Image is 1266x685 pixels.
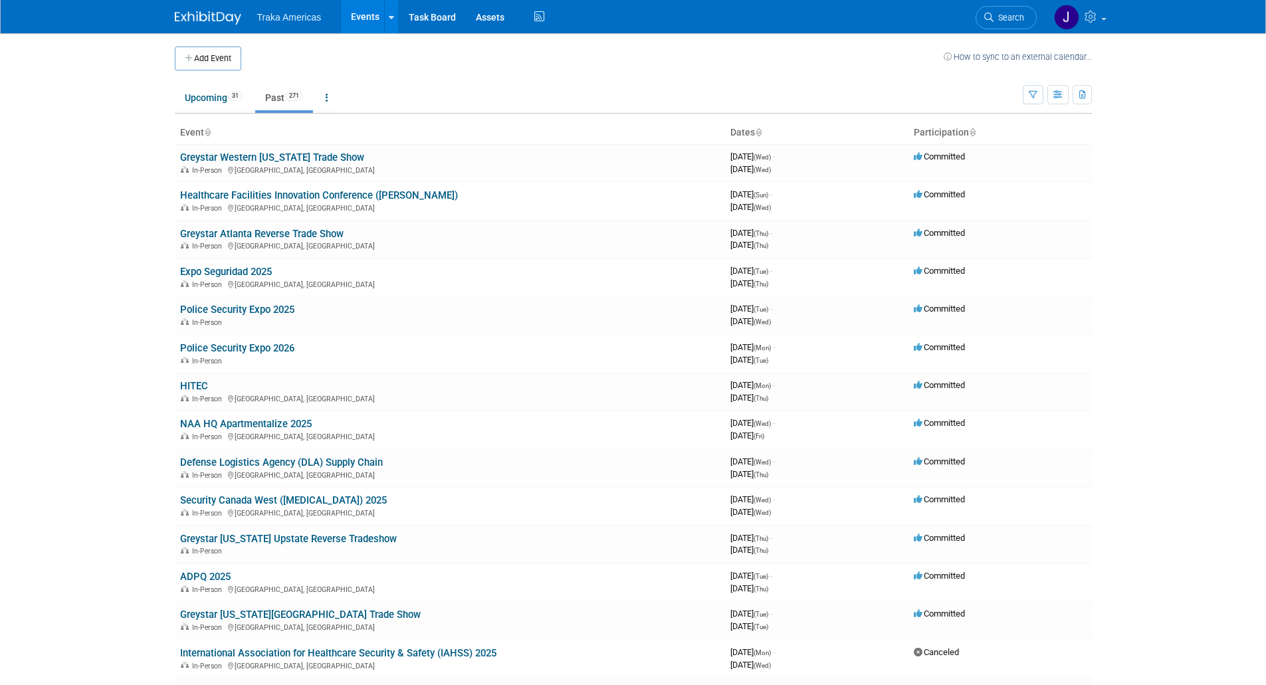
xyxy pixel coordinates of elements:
[914,609,965,619] span: Committed
[180,469,720,480] div: [GEOGRAPHIC_DATA], [GEOGRAPHIC_DATA]
[754,166,771,173] span: (Wed)
[754,153,771,161] span: (Wed)
[180,621,720,632] div: [GEOGRAPHIC_DATA], [GEOGRAPHIC_DATA]
[192,623,226,632] span: In-Person
[754,268,768,275] span: (Tue)
[770,304,772,314] span: -
[730,418,775,428] span: [DATE]
[730,202,771,212] span: [DATE]
[180,533,397,545] a: Greystar [US_STATE] Upstate Reverse Tradeshow
[755,127,762,138] a: Sort by Start Date
[754,471,768,478] span: (Thu)
[181,166,189,173] img: In-Person Event
[754,623,768,631] span: (Tue)
[754,230,768,237] span: (Thu)
[180,228,344,240] a: Greystar Atlanta Reverse Trade Show
[180,151,364,163] a: Greystar Western [US_STATE] Trade Show
[730,151,775,161] span: [DATE]
[730,380,775,390] span: [DATE]
[180,431,720,441] div: [GEOGRAPHIC_DATA], [GEOGRAPHIC_DATA]
[180,202,720,213] div: [GEOGRAPHIC_DATA], [GEOGRAPHIC_DATA]
[770,571,772,581] span: -
[730,278,768,288] span: [DATE]
[773,456,775,466] span: -
[773,342,775,352] span: -
[1054,5,1079,30] img: Jamie Saenz
[180,164,720,175] div: [GEOGRAPHIC_DATA], [GEOGRAPHIC_DATA]
[730,228,772,238] span: [DATE]
[914,266,965,276] span: Committed
[175,47,241,70] button: Add Event
[754,242,768,249] span: (Thu)
[730,469,768,479] span: [DATE]
[730,342,775,352] span: [DATE]
[914,647,959,657] span: Canceled
[181,471,189,478] img: In-Person Event
[994,13,1024,23] span: Search
[754,357,768,364] span: (Tue)
[192,166,226,175] span: In-Person
[180,393,720,403] div: [GEOGRAPHIC_DATA], [GEOGRAPHIC_DATA]
[180,266,272,278] a: Expo Seguridad 2025
[192,509,226,518] span: In-Person
[944,52,1092,62] a: How to sync to an external calendar...
[754,382,771,389] span: (Mon)
[255,85,313,110] a: Past271
[730,621,768,631] span: [DATE]
[770,266,772,276] span: -
[773,418,775,428] span: -
[754,420,771,427] span: (Wed)
[730,164,771,174] span: [DATE]
[181,242,189,248] img: In-Person Event
[730,393,768,403] span: [DATE]
[770,609,772,619] span: -
[773,151,775,161] span: -
[192,471,226,480] span: In-Person
[181,280,189,287] img: In-Person Event
[754,318,771,326] span: (Wed)
[175,11,241,25] img: ExhibitDay
[914,342,965,352] span: Committed
[181,204,189,211] img: In-Person Event
[754,535,768,542] span: (Thu)
[192,280,226,289] span: In-Person
[914,304,965,314] span: Committed
[754,611,768,618] span: (Tue)
[181,433,189,439] img: In-Person Event
[180,571,231,583] a: ADPQ 2025
[908,122,1092,144] th: Participation
[181,662,189,668] img: In-Person Event
[976,6,1037,29] a: Search
[754,191,768,199] span: (Sun)
[180,456,383,468] a: Defense Logistics Agency (DLA) Supply Chain
[192,662,226,670] span: In-Person
[181,395,189,401] img: In-Person Event
[730,660,771,670] span: [DATE]
[754,306,768,313] span: (Tue)
[180,418,312,430] a: NAA HQ Apartmentalize 2025
[730,583,768,593] span: [DATE]
[914,151,965,161] span: Committed
[730,456,775,466] span: [DATE]
[204,127,211,138] a: Sort by Event Name
[730,189,772,199] span: [DATE]
[754,395,768,402] span: (Thu)
[754,433,764,440] span: (Fri)
[754,509,771,516] span: (Wed)
[730,355,768,365] span: [DATE]
[180,278,720,289] div: [GEOGRAPHIC_DATA], [GEOGRAPHIC_DATA]
[181,585,189,592] img: In-Person Event
[754,280,768,288] span: (Thu)
[754,496,771,504] span: (Wed)
[180,494,387,506] a: Security Canada West ([MEDICAL_DATA]) 2025
[969,127,976,138] a: Sort by Participation Type
[181,357,189,363] img: In-Person Event
[180,240,720,250] div: [GEOGRAPHIC_DATA], [GEOGRAPHIC_DATA]
[181,547,189,553] img: In-Person Event
[228,91,243,101] span: 31
[192,433,226,441] span: In-Person
[773,494,775,504] span: -
[192,357,226,365] span: In-Person
[285,91,303,101] span: 271
[914,494,965,504] span: Committed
